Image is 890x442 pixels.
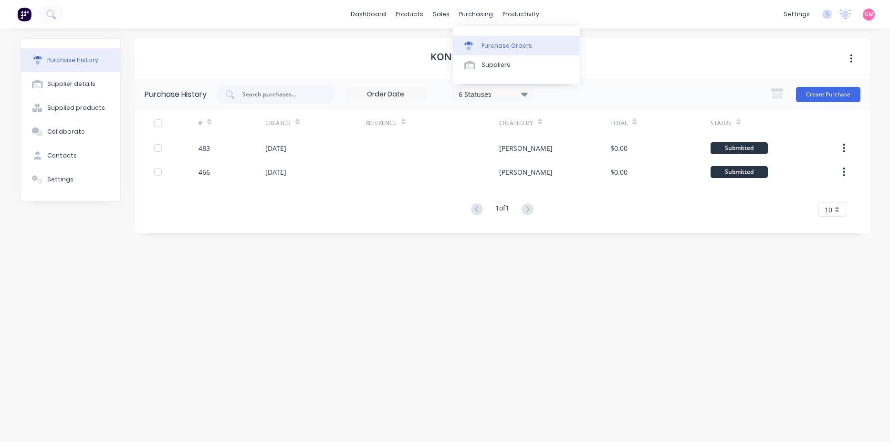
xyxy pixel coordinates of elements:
[265,119,291,127] div: Created
[796,87,860,102] button: Create Purchase
[366,119,397,127] div: Reference
[825,205,832,215] span: 10
[21,72,120,96] button: Supplier details
[482,61,510,69] div: Suppliers
[265,167,286,177] div: [DATE]
[454,7,498,21] div: purchasing
[21,120,120,144] button: Collaborate
[21,144,120,168] button: Contacts
[17,7,31,21] img: Factory
[145,89,207,100] div: Purchase History
[391,7,428,21] div: products
[430,51,574,63] h1: Konnect Fastening Systems
[499,167,553,177] div: [PERSON_NAME]
[265,143,286,153] div: [DATE]
[711,142,768,154] div: Submitted
[711,166,768,178] div: Submitted
[610,143,628,153] div: $0.00
[346,87,426,102] input: Order Date
[21,168,120,191] button: Settings
[199,167,210,177] div: 466
[711,119,732,127] div: Status
[610,167,628,177] div: $0.00
[453,36,579,55] a: Purchase Orders
[428,7,454,21] div: sales
[499,119,533,127] div: Created By
[499,143,553,153] div: [PERSON_NAME]
[346,7,391,21] a: dashboard
[199,143,210,153] div: 483
[779,7,815,21] div: settings
[47,104,105,112] div: Supplied products
[47,151,77,160] div: Contacts
[241,90,321,99] input: Search purchases...
[453,55,579,74] a: Suppliers
[47,80,95,88] div: Supplier details
[199,119,202,127] div: #
[482,42,532,50] div: Purchase Orders
[47,175,73,184] div: Settings
[21,48,120,72] button: Purchase history
[459,89,527,99] div: 6 Statuses
[47,127,85,136] div: Collaborate
[495,203,509,217] div: 1 of 1
[498,7,544,21] div: productivity
[47,56,98,64] div: Purchase history
[864,10,874,19] span: GM
[610,119,628,127] div: Total
[21,96,120,120] button: Supplied products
